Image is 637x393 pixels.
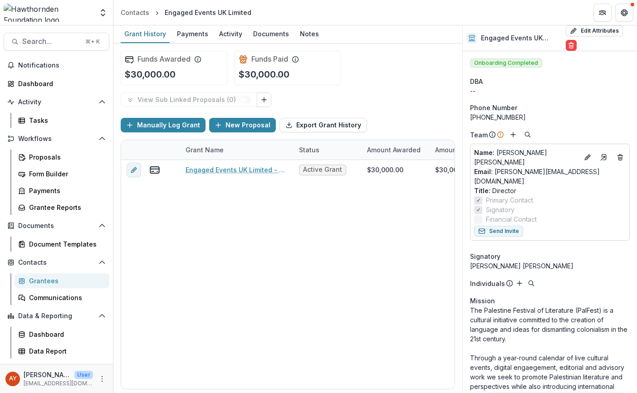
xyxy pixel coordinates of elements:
button: More [97,374,108,384]
button: Delete [566,40,577,51]
span: Activity [18,98,95,106]
a: Engaged Events UK Limited - 2025 - 30,000 [186,165,288,175]
button: Edit Attributes [566,25,623,36]
button: Search [522,129,533,140]
div: Amount Awarded [362,140,430,160]
a: Documents [250,25,293,43]
div: Amount Paid [430,140,498,160]
a: Grantee Reports [15,200,109,215]
div: Activity [216,27,246,40]
div: ⌘ + K [83,37,102,47]
span: Data & Reporting [18,312,95,320]
button: Link Grants [257,92,271,107]
p: [PERSON_NAME] [24,370,71,379]
button: Notifications [4,58,109,73]
div: Proposals [29,152,102,162]
button: Edit [582,152,593,163]
a: Dashboard [4,76,109,91]
div: Dashboard [29,330,102,339]
span: Phone Number [470,103,517,112]
button: Open Activity [4,95,109,109]
button: Send Invite [474,226,523,237]
a: Activity [216,25,246,43]
img: Hawthornden Foundation logo [4,4,93,22]
span: Signatory [486,205,514,214]
div: Grantee Reports [29,203,102,212]
span: Financial Contact [486,214,537,224]
div: Tasks [29,116,102,125]
span: Workflows [18,135,95,143]
button: Get Help [615,4,633,22]
a: Go to contact [597,150,611,165]
div: Dashboard [18,79,102,88]
button: Partners [593,4,612,22]
button: View Sub Linked Proposals (0) [121,92,257,107]
p: Amount Paid [435,145,475,155]
span: Signatory [470,252,500,261]
a: Communications [15,290,109,305]
div: Grant Name [180,140,294,160]
p: [PERSON_NAME] [PERSON_NAME] [474,148,578,167]
button: view-payments [149,165,160,175]
span: Title : [474,187,490,194]
p: Individuals [470,279,505,288]
button: Add [508,129,519,140]
p: [EMAIL_ADDRESS][DOMAIN_NAME] [24,379,93,388]
span: Documents [18,222,95,230]
div: Communications [29,293,102,302]
button: Export Grant History [279,118,367,132]
p: View Sub Linked Proposals ( 0 ) [137,96,240,104]
a: Grantees [15,273,109,288]
button: Open Documents [4,218,109,233]
h2: Funds Awarded [137,55,191,63]
span: Contacts [18,259,95,267]
p: User [74,371,93,379]
a: Grant History [121,25,170,43]
span: Name : [474,149,495,156]
a: Payments [173,25,212,43]
div: Status [294,145,325,155]
div: $30,000.00 [435,165,471,175]
a: Contacts [117,6,153,19]
button: edit [127,163,141,177]
div: Notes [296,27,323,40]
p: $30,000.00 [125,68,176,81]
button: Add [514,278,525,289]
a: Form Builder [15,166,109,181]
div: Status [294,140,362,160]
nav: breadcrumb [117,6,255,19]
div: Amount Awarded [362,145,426,155]
button: Open entity switcher [97,4,109,22]
div: Payments [173,27,212,40]
a: Email: [PERSON_NAME][EMAIL_ADDRESS][DOMAIN_NAME] [474,167,626,186]
span: Active Grant [303,166,342,174]
button: Search [526,278,537,289]
button: Open Workflows [4,131,109,146]
div: Grant History [121,27,170,40]
button: Open Contacts [4,255,109,270]
h2: Funds Paid [251,55,288,63]
a: Data Report [15,344,109,359]
div: Engaged Events UK Limited [165,8,251,17]
h2: Engaged Events UK Limited [481,34,562,42]
div: Data Report [29,346,102,356]
a: Notes [296,25,323,43]
span: DBA [470,77,483,86]
a: Proposals [15,150,109,165]
div: Document Templates [29,239,102,249]
div: [PHONE_NUMBER] [470,112,630,122]
p: $30,000.00 [239,68,289,81]
button: Manually Log Grant [121,118,206,132]
div: [PERSON_NAME] [PERSON_NAME] [470,261,630,271]
p: Director [474,186,626,195]
button: Open Data & Reporting [4,309,109,323]
a: Dashboard [15,327,109,342]
button: New Proposal [209,118,276,132]
div: Grantees [29,276,102,286]
span: Email: [474,168,493,175]
div: Documents [250,27,293,40]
